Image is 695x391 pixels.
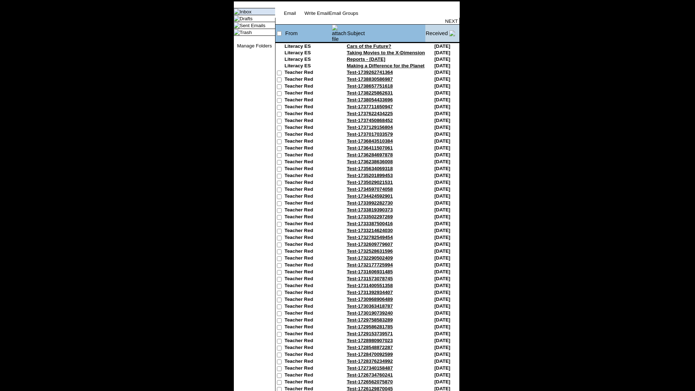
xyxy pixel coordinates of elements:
[285,118,332,125] td: Teacher Red
[347,131,393,137] a: Test-1737017033579
[285,207,332,214] td: Teacher Red
[285,221,332,228] td: Teacher Red
[347,228,393,233] a: Test-1733214624030
[434,262,450,268] nobr: [DATE]
[285,228,332,235] td: Teacher Red
[285,104,332,111] td: Teacher Red
[434,345,450,350] nobr: [DATE]
[434,50,450,55] nobr: [DATE]
[434,358,450,364] nobr: [DATE]
[347,365,393,371] a: Test-1727340158487
[434,283,450,288] nobr: [DATE]
[284,10,296,16] a: Email
[285,131,332,138] td: Teacher Red
[285,43,332,50] td: Literacy ES
[434,352,450,357] nobr: [DATE]
[285,303,332,310] td: Teacher Red
[285,338,332,345] td: Teacher Red
[285,90,332,97] td: Teacher Red
[347,152,393,157] a: Test-1736284697878
[285,76,332,83] td: Teacher Red
[347,173,393,178] a: Test-1735201899453
[434,111,450,116] nobr: [DATE]
[434,248,450,254] nobr: [DATE]
[285,372,332,379] td: Teacher Red
[347,352,393,357] a: Test-1728470092599
[285,324,332,331] td: Teacher Red
[234,9,240,14] img: folder_icon_pick.gif
[285,56,332,63] td: Literacy ES
[347,56,385,62] a: Reports - [DATE]
[347,159,393,164] a: Test-1736238636008
[347,338,393,343] a: Test-1728980907023
[434,173,450,178] nobr: [DATE]
[434,235,450,240] nobr: [DATE]
[285,152,332,159] td: Teacher Red
[347,118,393,123] a: Test-1737450868452
[347,276,393,281] a: Test-1731573078745
[285,50,332,56] td: Literacy ES
[434,297,450,302] nobr: [DATE]
[237,43,272,49] a: Manage Folders
[434,56,450,62] nobr: [DATE]
[347,297,393,302] a: Test-1730968906489
[347,180,393,185] a: Test-1735029021531
[347,331,393,336] a: Test-1729153739571
[434,372,450,378] nobr: [DATE]
[329,10,358,16] a: Email Groups
[347,310,393,316] a: Test-1730190739240
[434,207,450,213] nobr: [DATE]
[434,221,450,226] nobr: [DATE]
[449,30,455,36] img: arrow_down.gif
[285,111,332,118] td: Teacher Red
[347,63,425,68] a: Making a Difference for the Planet
[347,200,393,206] a: Test-1733992282730
[434,70,450,75] nobr: [DATE]
[434,97,450,102] nobr: [DATE]
[347,111,393,116] a: Test-1737622434225
[285,290,332,297] td: Teacher Red
[285,193,332,200] td: Teacher Red
[347,248,393,254] a: Test-1732528631596
[347,269,393,274] a: Test-1731606931485
[434,310,450,316] nobr: [DATE]
[434,63,450,68] nobr: [DATE]
[285,83,332,90] td: Teacher Red
[347,193,393,199] a: Test-1734424592901
[434,269,450,274] nobr: [DATE]
[234,29,240,35] img: folder_icon.gif
[434,125,450,130] nobr: [DATE]
[285,345,332,352] td: Teacher Red
[434,276,450,281] nobr: [DATE]
[434,379,450,384] nobr: [DATE]
[285,235,332,241] td: Teacher Red
[347,345,393,350] a: Test-1728548872287
[285,365,332,372] td: Teacher Red
[285,214,332,221] td: Teacher Red
[434,317,450,323] nobr: [DATE]
[434,159,450,164] nobr: [DATE]
[434,290,450,295] nobr: [DATE]
[434,90,450,96] nobr: [DATE]
[347,379,393,384] a: Test-1726562075870
[234,22,240,28] img: folder_icon.gif
[434,166,450,171] nobr: [DATE]
[285,138,332,145] td: Teacher Red
[240,23,265,28] a: Sent Emails
[434,228,450,233] nobr: [DATE]
[347,303,393,309] a: Test-1730363418787
[285,63,332,70] td: Literacy ES
[285,358,332,365] td: Teacher Red
[285,276,332,283] td: Teacher Red
[434,180,450,185] nobr: [DATE]
[285,145,332,152] td: Teacher Red
[434,104,450,109] nobr: [DATE]
[240,16,253,21] a: Drafts
[434,241,450,247] nobr: [DATE]
[347,97,393,102] a: Test-1738054433696
[285,186,332,193] td: Teacher Red
[285,200,332,207] td: Teacher Red
[347,372,393,378] a: Test-1726734760241
[285,166,332,173] td: Teacher Red
[434,83,450,89] nobr: [DATE]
